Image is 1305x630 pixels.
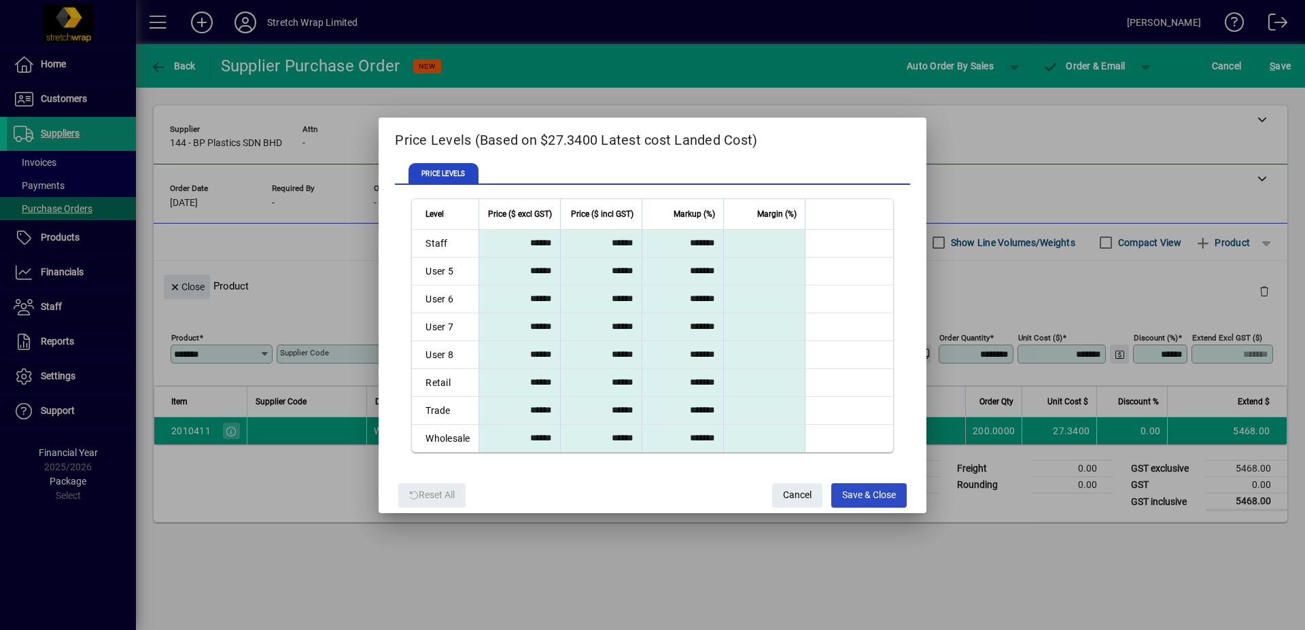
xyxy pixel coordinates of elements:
[412,230,478,258] td: Staff
[831,483,907,508] button: Save & Close
[412,425,478,452] td: Wholesale
[783,484,812,506] span: Cancel
[412,285,478,313] td: User 6
[674,207,715,222] span: Markup (%)
[412,341,478,369] td: User 8
[412,313,478,341] td: User 7
[412,397,478,425] td: Trade
[842,484,896,506] span: Save & Close
[757,207,797,222] span: Margin (%)
[408,163,478,185] span: PRICE LEVELS
[379,118,926,157] h2: Price Levels (Based on $27.3400 Latest cost Landed Cost)
[412,369,478,397] td: Retail
[412,258,478,285] td: User 5
[772,483,822,508] button: Cancel
[425,207,444,222] span: Level
[571,207,633,222] span: Price ($ incl GST)
[488,207,552,222] span: Price ($ excl GST)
